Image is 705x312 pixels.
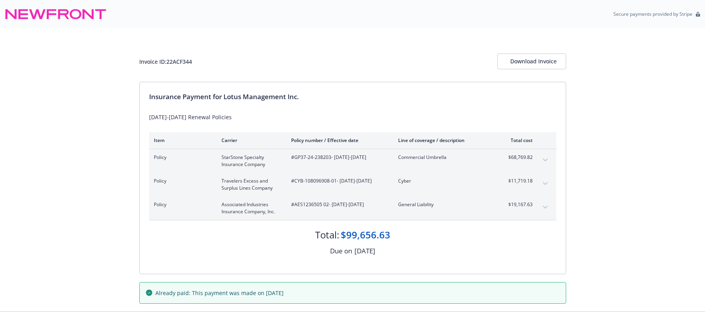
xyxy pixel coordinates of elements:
[503,201,533,208] span: $19,167.63
[149,196,556,220] div: PolicyAssociated Industries Insurance Company, Inc.#AES1236505 02- [DATE]-[DATE]General Liability...
[291,177,386,185] span: #CYB-108096908-01 - [DATE]-[DATE]
[503,154,533,161] span: $68,769.82
[221,177,279,192] span: Travelers Excess and Surplus Lines Company
[398,137,491,144] div: Line of coverage / description
[221,154,279,168] span: StarStone Specialty Insurance Company
[149,113,556,121] div: [DATE]-[DATE] Renewal Policies
[398,154,491,161] span: Commercial Umbrella
[398,201,491,208] span: General Liability
[154,201,209,208] span: Policy
[315,228,339,242] div: Total:
[291,201,386,208] span: #AES1236505 02 - [DATE]-[DATE]
[354,246,375,256] div: [DATE]
[539,154,552,166] button: expand content
[155,289,284,297] span: Already paid: This payment was made on [DATE]
[398,177,491,185] span: Cyber
[154,154,209,161] span: Policy
[221,201,279,215] span: Associated Industries Insurance Company, Inc.
[149,92,556,102] div: Insurance Payment for Lotus Management Inc.
[341,228,390,242] div: $99,656.63
[291,154,386,161] span: #GP37-24-238203 - [DATE]-[DATE]
[497,54,566,69] button: Download Invoice
[510,54,553,69] div: Download Invoice
[154,177,209,185] span: Policy
[330,246,352,256] div: Due on
[291,137,386,144] div: Policy number / Effective date
[539,201,552,214] button: expand content
[154,137,209,144] div: Item
[503,137,533,144] div: Total cost
[149,173,556,196] div: PolicyTravelers Excess and Surplus Lines Company#CYB-108096908-01- [DATE]-[DATE]Cyber$11,719.18ex...
[221,137,279,144] div: Carrier
[149,149,556,173] div: PolicyStarStone Specialty Insurance Company#GP37-24-238203- [DATE]-[DATE]Commercial Umbrella$68,7...
[139,57,192,66] div: Invoice ID: 22ACF344
[539,177,552,190] button: expand content
[503,177,533,185] span: $11,719.18
[613,11,692,17] p: Secure payments provided by Stripe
